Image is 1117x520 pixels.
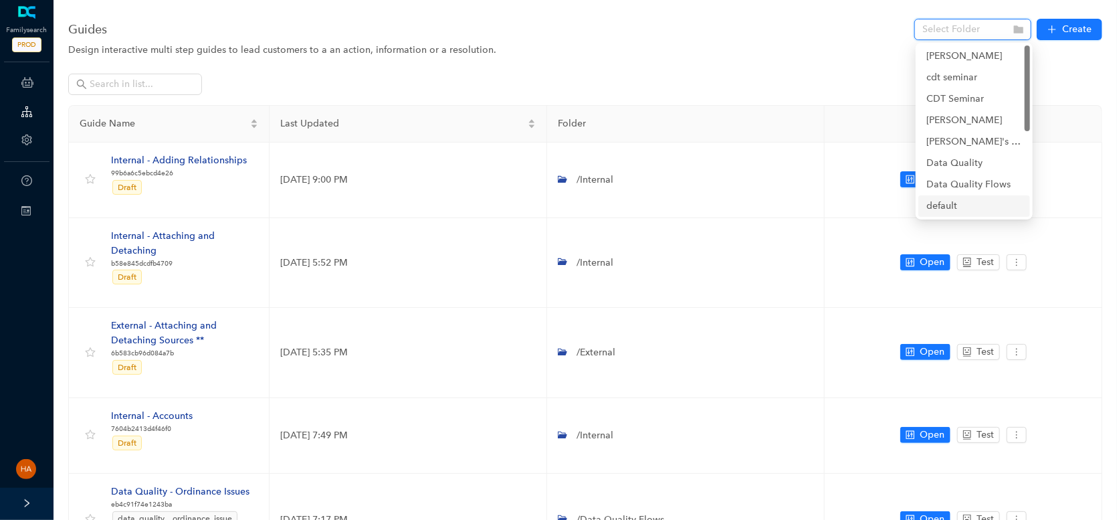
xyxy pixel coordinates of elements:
span: robot [962,430,972,440]
div: CDT Seminar [926,92,1022,106]
div: cdt seminar [926,70,1022,85]
div: Data Quality - Ordinance Issues [111,485,258,499]
button: more [1007,344,1027,360]
span: question-circle [21,175,32,186]
div: Data Quality [918,153,1030,174]
button: controlOpen [900,254,950,270]
span: more [1012,430,1021,440]
div: default [918,195,1030,217]
td: [DATE] 5:52 PM [270,218,547,309]
p: 6b583cb96d084a7b [111,348,258,359]
span: control [906,258,915,267]
span: Draft [118,272,136,282]
button: robotTest [957,254,1000,270]
span: plus [1047,25,1057,34]
th: Last Updated [270,106,547,143]
span: setting [21,135,32,145]
span: Draft [118,183,136,192]
td: [DATE] 7:49 PM [270,398,547,474]
div: CDT Seminar [918,88,1030,110]
div: Internal - Attaching and Detaching [111,229,258,258]
span: PROD [12,37,41,52]
div: Data Quality [926,156,1022,171]
span: /Internal [574,174,613,185]
span: control [906,347,915,357]
span: folder-open [558,347,567,357]
span: search [76,79,87,90]
span: star [85,174,96,185]
div: cdt seminar [918,67,1030,88]
span: star [85,347,96,358]
span: Open [920,255,945,270]
div: [PERSON_NAME]'s Test Folder [926,135,1022,149]
button: more [1007,427,1027,443]
div: Internal - Adding Relationships [111,153,247,168]
button: controlOpen [900,427,950,443]
span: star [85,257,96,268]
button: plusCreate [1037,19,1102,40]
button: controlOpen [900,171,950,187]
span: control [906,430,915,440]
div: default [926,199,1022,213]
span: /External [574,347,615,358]
span: robot [962,347,972,357]
p: 99b6a6c5ebcd4e26 [111,168,247,179]
th: Folder [547,106,825,143]
span: folder-open [558,430,567,440]
button: robotTest [957,427,1000,443]
span: Open [920,345,945,359]
div: [PERSON_NAME] [926,49,1022,64]
span: more [1012,258,1021,267]
span: /Internal [574,257,613,268]
span: folder-open [558,257,567,266]
td: [DATE] 9:00 PM [270,143,547,218]
div: Data Quality Flows [926,177,1022,192]
div: Amy [918,46,1030,67]
td: [DATE] 5:35 PM [270,308,547,398]
th: Guide Name [69,106,270,143]
span: more [1012,347,1021,357]
span: Create [1062,22,1092,37]
span: Test [977,345,995,359]
img: 02dcd0b1d16719367961de209a1f996b [16,459,36,479]
p: eb4c91f74e1243ba [111,499,258,510]
span: Guide Name [80,116,247,131]
span: Guides [68,19,107,40]
input: Search in list... [90,77,183,92]
span: Draft [118,363,136,372]
div: [PERSON_NAME] [926,113,1022,128]
div: Data Quality Flows [918,174,1030,195]
p: 7604b2413d4f46f0 [111,424,193,434]
div: External - Attaching and Detaching Sources ** [111,319,258,348]
div: Daniel's Test Folder [918,131,1030,153]
span: Draft [118,438,136,448]
div: Internal - Accounts [111,409,193,424]
span: /Internal [574,430,613,441]
p: b58e845dcdfb4709 [111,258,258,269]
button: controlOpen [900,344,950,360]
span: robot [962,258,972,267]
div: Design interactive multi step guides to lead customers to a an action, information or a resolution. [68,43,1102,58]
span: Test [977,428,995,442]
span: Test [977,255,995,270]
span: Open [920,428,945,442]
span: Last Updated [280,116,525,131]
span: star [85,430,96,440]
span: folder-open [558,175,567,184]
button: robotTest [957,344,1000,360]
div: Daniel [918,110,1030,131]
button: more [1007,254,1027,270]
span: control [906,175,915,184]
span: folder [1013,24,1024,35]
th: Actions [825,106,1102,143]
